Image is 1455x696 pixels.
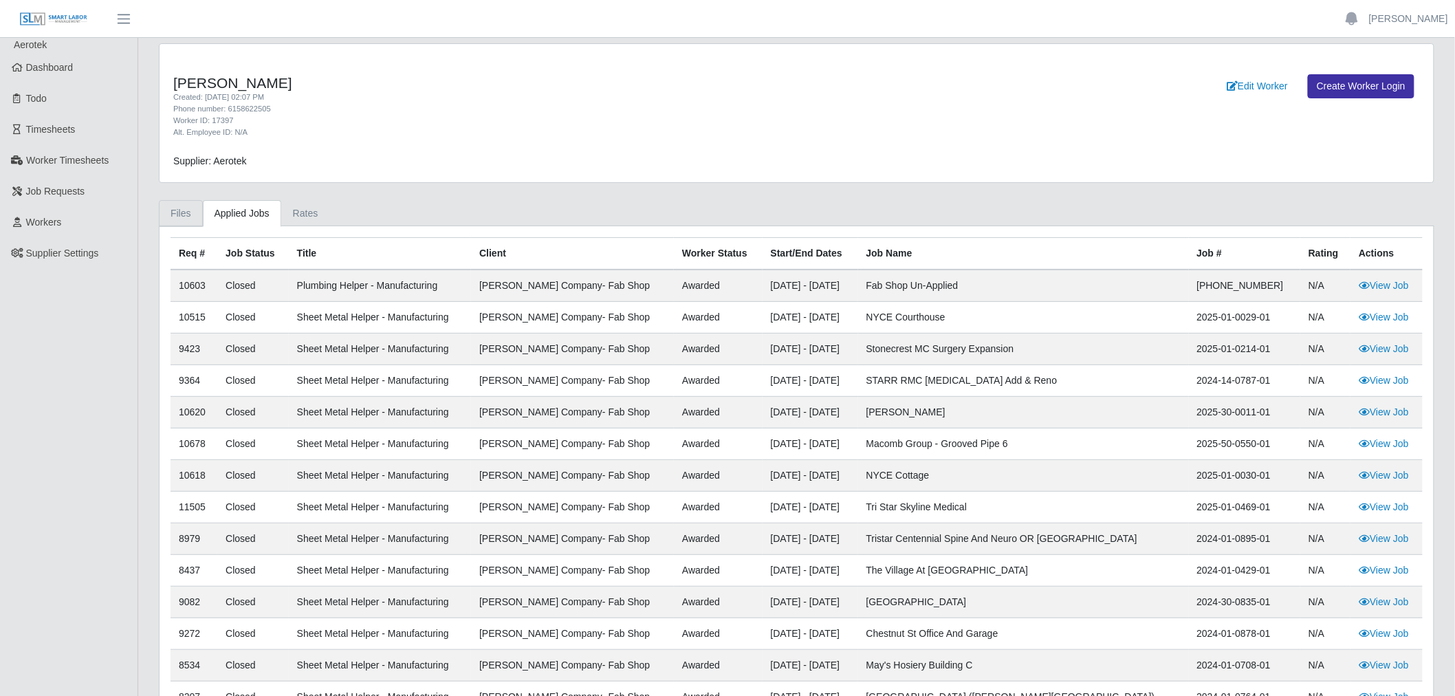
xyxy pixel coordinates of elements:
td: Sheet Metal Helper - Manufacturing [289,428,471,460]
a: View Job [1359,533,1409,544]
td: awarded [674,460,763,492]
td: Stonecrest MC Surgery Expansion [858,334,1189,365]
td: 9082 [171,587,217,618]
td: Closed [217,302,289,334]
h4: [PERSON_NAME] [173,74,892,91]
td: awarded [674,365,763,397]
td: [PHONE_NUMBER] [1189,270,1301,302]
td: Sheet Metal Helper - Manufacturing [289,523,471,555]
td: 2024-30-0835-01 [1189,587,1301,618]
td: Closed [217,428,289,460]
td: 2024-01-0429-01 [1189,555,1301,587]
td: [DATE] - [DATE] [763,428,858,460]
td: [PERSON_NAME] Company- Fab Shop [471,334,674,365]
span: Workers [26,217,62,228]
span: Todo [26,93,47,104]
td: Sheet Metal Helper - Manufacturing [289,587,471,618]
td: [PERSON_NAME] Company- Fab Shop [471,460,674,492]
td: N/A [1300,302,1350,334]
td: [DATE] - [DATE] [763,618,858,650]
div: Alt. Employee ID: N/A [173,127,892,138]
td: Sheet Metal Helper - Manufacturing [289,650,471,682]
td: N/A [1300,555,1350,587]
td: awarded [674,397,763,428]
span: Worker Timesheets [26,155,109,166]
td: Plumbing Helper - Manufacturing [289,270,471,302]
td: awarded [674,492,763,523]
td: N/A [1300,587,1350,618]
td: awarded [674,650,763,682]
td: 9364 [171,365,217,397]
td: [PERSON_NAME] Company- Fab Shop [471,555,674,587]
td: 2025-01-0029-01 [1189,302,1301,334]
th: Job Name [858,238,1189,270]
td: Closed [217,618,289,650]
a: View Job [1359,438,1409,449]
td: 10515 [171,302,217,334]
span: Supplier Settings [26,248,99,259]
td: Sheet Metal Helper - Manufacturing [289,460,471,492]
td: The Village at [GEOGRAPHIC_DATA] [858,555,1189,587]
td: N/A [1300,397,1350,428]
td: [DATE] - [DATE] [763,523,858,555]
td: [DATE] - [DATE] [763,460,858,492]
td: [DATE] - [DATE] [763,334,858,365]
td: Closed [217,460,289,492]
a: View Job [1359,312,1409,323]
a: Edit Worker [1218,74,1297,98]
td: Closed [217,270,289,302]
td: 10620 [171,397,217,428]
td: Sheet Metal Helper - Manufacturing [289,397,471,428]
td: 2024-01-0708-01 [1189,650,1301,682]
td: [DATE] - [DATE] [763,302,858,334]
td: Closed [217,650,289,682]
th: Job Status [217,238,289,270]
td: N/A [1300,460,1350,492]
td: awarded [674,523,763,555]
span: Job Requests [26,186,85,197]
td: 2025-01-0214-01 [1189,334,1301,365]
a: View Job [1359,628,1409,639]
td: N/A [1300,618,1350,650]
td: [DATE] - [DATE] [763,650,858,682]
td: [DATE] - [DATE] [763,492,858,523]
td: N/A [1300,334,1350,365]
td: [PERSON_NAME] [858,397,1189,428]
td: N/A [1300,523,1350,555]
td: [PERSON_NAME] Company- Fab Shop [471,492,674,523]
td: [PERSON_NAME] Company- Fab Shop [471,270,674,302]
td: 2025-30-0011-01 [1189,397,1301,428]
td: May's Hosiery Building C [858,650,1189,682]
a: Rates [281,200,330,227]
a: Create Worker Login [1308,74,1414,98]
td: Closed [217,587,289,618]
td: 10678 [171,428,217,460]
td: Chestnut St Office and Garage [858,618,1189,650]
td: awarded [674,428,763,460]
td: [PERSON_NAME] Company- Fab Shop [471,302,674,334]
td: Sheet Metal Helper - Manufacturing [289,302,471,334]
td: 10618 [171,460,217,492]
td: awarded [674,618,763,650]
td: Sheet Metal Helper - Manufacturing [289,618,471,650]
td: Fab Shop Un-applied [858,270,1189,302]
td: Closed [217,365,289,397]
td: Closed [217,397,289,428]
td: awarded [674,334,763,365]
td: [PERSON_NAME] Company- Fab Shop [471,397,674,428]
td: Sheet Metal Helper - Manufacturing [289,334,471,365]
th: Job # [1189,238,1301,270]
th: Rating [1300,238,1350,270]
td: 2024-01-0878-01 [1189,618,1301,650]
td: 8534 [171,650,217,682]
td: [GEOGRAPHIC_DATA] [858,587,1189,618]
td: 8979 [171,523,217,555]
td: [PERSON_NAME] Company- Fab Shop [471,428,674,460]
td: [PERSON_NAME] Company- Fab Shop [471,650,674,682]
td: awarded [674,587,763,618]
a: View Job [1359,375,1409,386]
td: Tristar Centennial Spine and Neuro OR [GEOGRAPHIC_DATA] [858,523,1189,555]
span: Dashboard [26,62,74,73]
a: View Job [1359,565,1409,576]
td: [PERSON_NAME] Company- Fab Shop [471,618,674,650]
